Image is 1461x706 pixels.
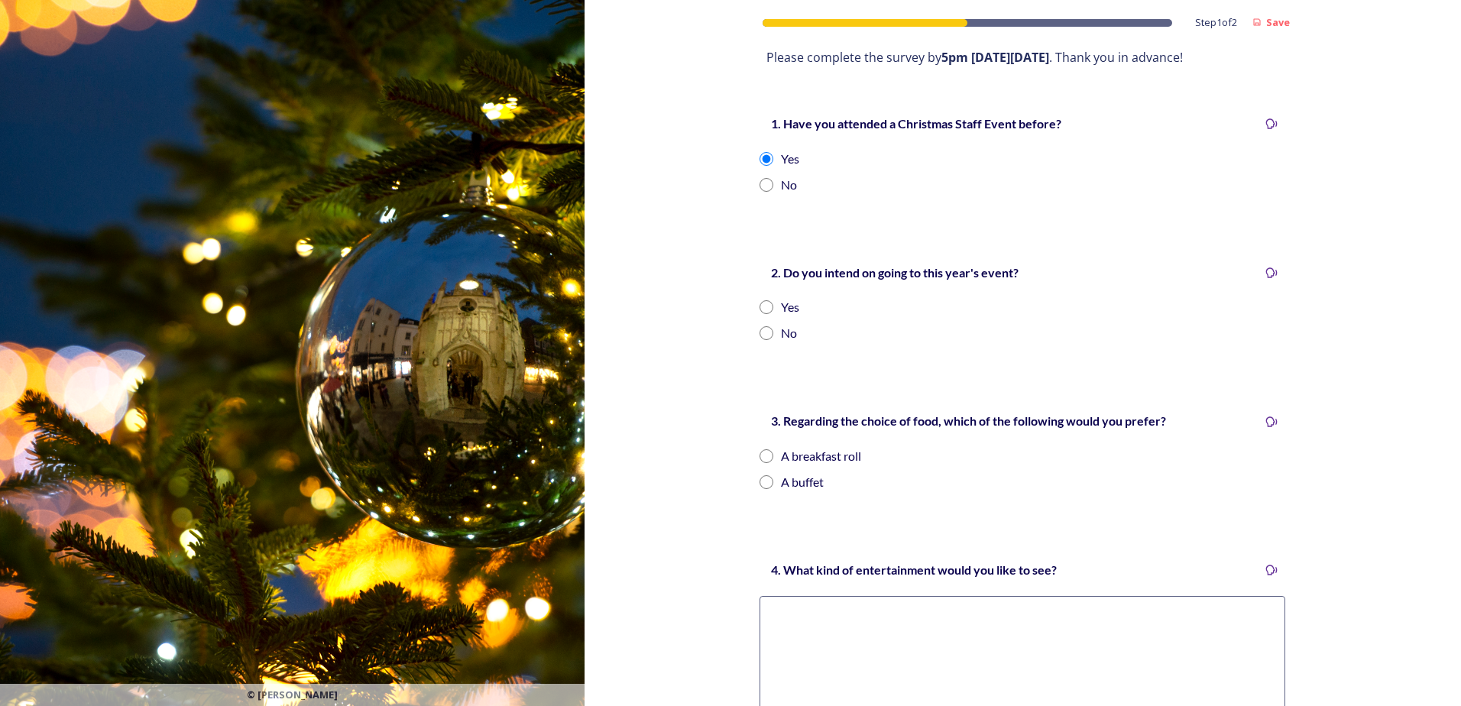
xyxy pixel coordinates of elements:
[781,176,797,194] div: No
[781,447,861,465] div: A breakfast roll
[781,150,799,168] div: Yes
[766,49,1278,66] p: Please complete the survey by . Thank you in advance!
[1266,15,1290,29] strong: Save
[771,116,1061,131] strong: 1. Have you attended a Christmas Staff Event before?
[771,265,1019,280] strong: 2. Do you intend on going to this year's event?
[1195,15,1237,30] span: Step 1 of 2
[781,324,797,342] div: No
[941,49,1049,66] strong: 5pm [DATE][DATE]
[771,562,1057,577] strong: 4. What kind of entertainment would you like to see?
[781,473,824,491] div: A buffet
[771,413,1166,428] strong: 3. Regarding the choice of food, which of the following would you prefer?
[781,298,799,316] div: Yes
[247,688,338,702] span: © [PERSON_NAME]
